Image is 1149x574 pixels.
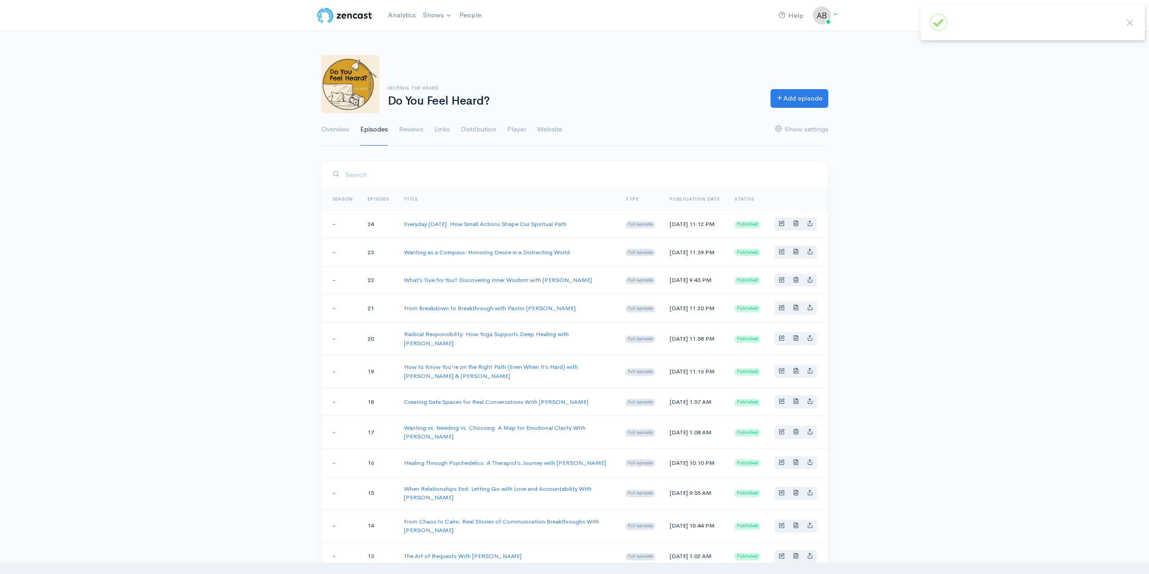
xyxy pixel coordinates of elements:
[775,487,817,500] div: Basic example
[626,336,655,343] span: Full episode
[404,552,522,560] a: The Art of Requests With [PERSON_NAME]
[775,550,817,563] div: Basic example
[404,363,578,380] a: How to Know You're on the Right Path (Even When It’s Hard) with [PERSON_NAME] & [PERSON_NAME]
[322,416,361,448] td: -
[404,304,576,312] a: From Breakdown to Breakthrough with Pastor [PERSON_NAME]
[404,276,592,284] a: What’s True for You? Discovering Inner Wisdom with [PERSON_NAME]
[404,196,418,202] a: Title
[662,477,727,509] td: [DATE] 9:55 AM
[662,416,727,448] td: [DATE] 1:08 AM
[775,6,807,25] a: Help
[626,196,638,202] a: Type
[775,395,817,408] div: Basic example
[322,210,361,238] td: -
[735,429,760,436] span: Published
[662,448,727,477] td: [DATE] 10:10 PM
[434,113,450,146] a: Links
[345,165,817,184] input: Search
[360,542,397,570] td: 13
[404,330,569,347] a: Radical Responsibility: How Yoga Supports Deep Healing with [PERSON_NAME]
[399,113,423,146] a: Reviews
[735,490,760,497] span: Published
[322,238,361,266] td: -
[322,266,361,294] td: -
[775,332,817,345] div: Basic example
[321,113,349,146] a: Overview
[626,249,655,256] span: Full episode
[735,459,760,467] span: Published
[404,459,606,467] a: Healing Through Psychedelics: A Therapist’s Journey with [PERSON_NAME]
[404,518,599,534] a: From Chaos to Calm: Real Stories of Communication Breakthroughs With [PERSON_NAME]
[368,196,389,202] a: Episode
[322,388,361,416] td: -
[360,355,397,388] td: 19
[626,368,655,376] span: Full episode
[626,553,655,560] span: Full episode
[322,322,361,355] td: -
[775,426,817,439] div: Basic example
[333,196,353,202] a: Season
[388,86,760,91] h6: Helping The Heard
[670,196,720,202] a: Publication date
[360,448,397,477] td: 16
[461,113,496,146] a: Distribution
[775,302,817,315] div: Basic example
[771,89,828,108] a: Add episode
[662,266,727,294] td: [DATE] 9:43 PM
[735,221,760,228] span: Published
[735,399,760,406] span: Published
[360,477,397,509] td: 15
[775,365,817,378] div: Basic example
[775,113,828,146] a: Show settings
[813,6,831,25] img: ...
[626,399,655,406] span: Full episode
[360,113,388,146] a: Episodes
[775,456,817,469] div: Basic example
[404,220,567,228] a: Everyday [DATE]: How Small Actions Shape Our Spiritual Path
[626,305,655,312] span: Full episode
[360,322,397,355] td: 20
[360,238,397,266] td: 23
[735,305,760,312] span: Published
[662,294,727,322] td: [DATE] 11:20 PM
[360,509,397,542] td: 14
[404,398,588,406] a: Creating Safe Spaces for Real Conversations With [PERSON_NAME]
[404,424,586,441] a: Wanting vs. Needing vs. Choosing: A Map for Emotional Clarity With [PERSON_NAME]
[1124,17,1136,29] button: Close this dialog
[360,294,397,322] td: 21
[626,277,655,284] span: Full episode
[626,459,655,467] span: Full episode
[662,210,727,238] td: [DATE] 11:12 PM
[360,416,397,448] td: 17
[419,5,456,25] a: Shows
[322,477,361,509] td: -
[735,249,760,256] span: Published
[322,448,361,477] td: -
[626,221,655,228] span: Full episode
[316,6,373,25] img: ZenCast Logo
[626,429,655,436] span: Full episode
[360,266,397,294] td: 22
[735,523,760,530] span: Published
[360,210,397,238] td: 24
[662,388,727,416] td: [DATE] 1:57 AM
[404,248,570,256] a: Wanting as a Compass: Honoring Desire in a Distracting World
[662,542,727,570] td: [DATE] 1:02 AM
[775,519,817,533] div: Basic example
[735,368,760,376] span: Published
[735,277,760,284] span: Published
[404,485,592,502] a: When Relationships End: Letting Go with Love and Accountability With [PERSON_NAME]
[537,113,562,146] a: Website
[388,95,760,108] h1: Do You Feel Heard?
[662,509,727,542] td: [DATE] 10:44 PM
[322,542,361,570] td: -
[384,5,419,25] a: Analytics
[662,322,727,355] td: [DATE] 11:58 PM
[360,388,397,416] td: 18
[735,553,760,560] span: Published
[735,196,754,202] span: Status
[507,113,526,146] a: Player
[775,246,817,259] div: Basic example
[322,509,361,542] td: -
[322,355,361,388] td: -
